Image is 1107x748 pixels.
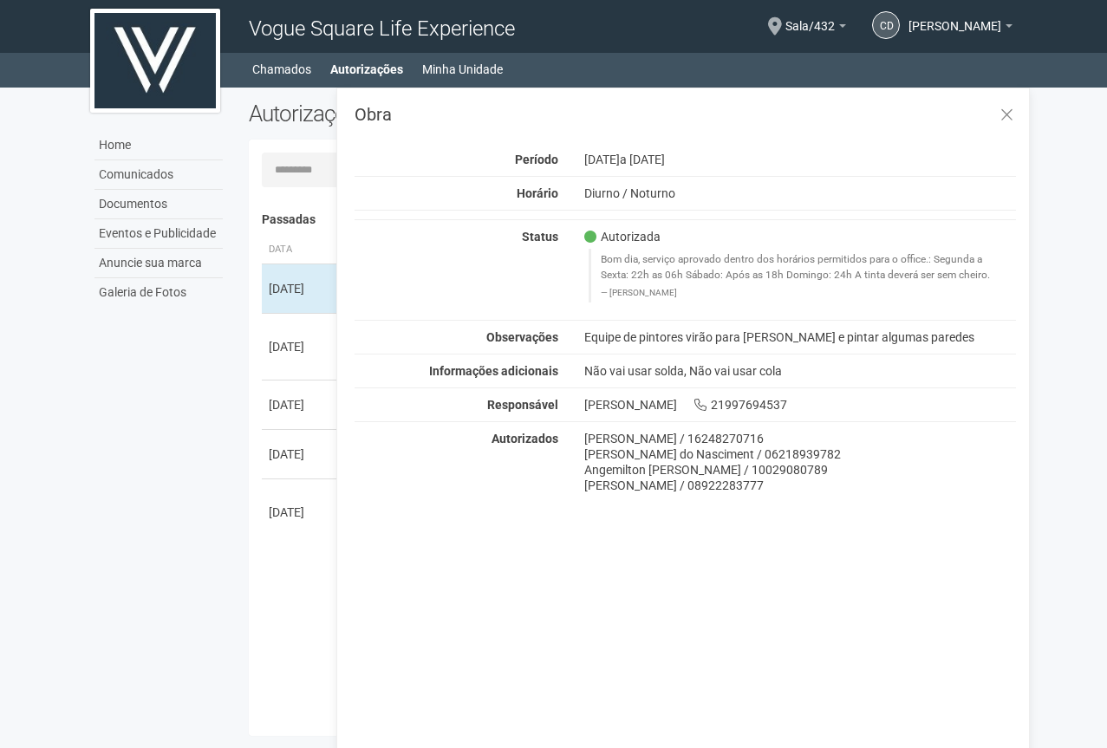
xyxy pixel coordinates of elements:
[515,153,558,166] strong: Período
[94,219,223,249] a: Eventos e Publicidade
[584,446,1017,462] div: [PERSON_NAME] do Nasciment / 06218939782
[589,249,1017,302] blockquote: Bom dia, serviço aprovado dentro dos horários permitidos para o office.: Segunda a Sexta: 22h as ...
[429,364,558,378] strong: Informações adicionais
[571,397,1030,413] div: [PERSON_NAME] 21997694537
[908,22,1013,36] a: [PERSON_NAME]
[94,131,223,160] a: Home
[584,229,661,244] span: Autorizada
[571,363,1030,379] div: Não vai usar solda, Não vai usar cola
[584,462,1017,478] div: Angemilton [PERSON_NAME] / 10029080789
[269,338,333,355] div: [DATE]
[90,9,220,113] img: logo.jpg
[269,504,333,521] div: [DATE]
[571,152,1030,167] div: [DATE]
[872,11,900,39] a: CD
[94,160,223,190] a: Comunicados
[571,329,1030,345] div: Equipe de pintores virão para [PERSON_NAME] e pintar algumas paredes
[262,236,340,264] th: Data
[262,213,1005,226] h4: Passadas
[517,186,558,200] strong: Horário
[422,57,503,81] a: Minha Unidade
[249,101,620,127] h2: Autorizações
[269,396,333,413] div: [DATE]
[355,106,1016,123] h3: Obra
[249,16,515,41] span: Vogue Square Life Experience
[785,3,835,33] span: Sala/432
[785,22,846,36] a: Sala/432
[522,230,558,244] strong: Status
[620,153,665,166] span: a [DATE]
[584,431,1017,446] div: [PERSON_NAME] / 16248270716
[252,57,311,81] a: Chamados
[330,57,403,81] a: Autorizações
[486,330,558,344] strong: Observações
[571,185,1030,201] div: Diurno / Noturno
[94,190,223,219] a: Documentos
[601,287,1007,299] footer: [PERSON_NAME]
[94,278,223,307] a: Galeria de Fotos
[269,280,333,297] div: [DATE]
[269,446,333,463] div: [DATE]
[584,478,1017,493] div: [PERSON_NAME] / 08922283777
[487,398,558,412] strong: Responsável
[94,249,223,278] a: Anuncie sua marca
[492,432,558,446] strong: Autorizados
[908,3,1001,33] span: CLAUDIA DE CASTRO GARCIA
